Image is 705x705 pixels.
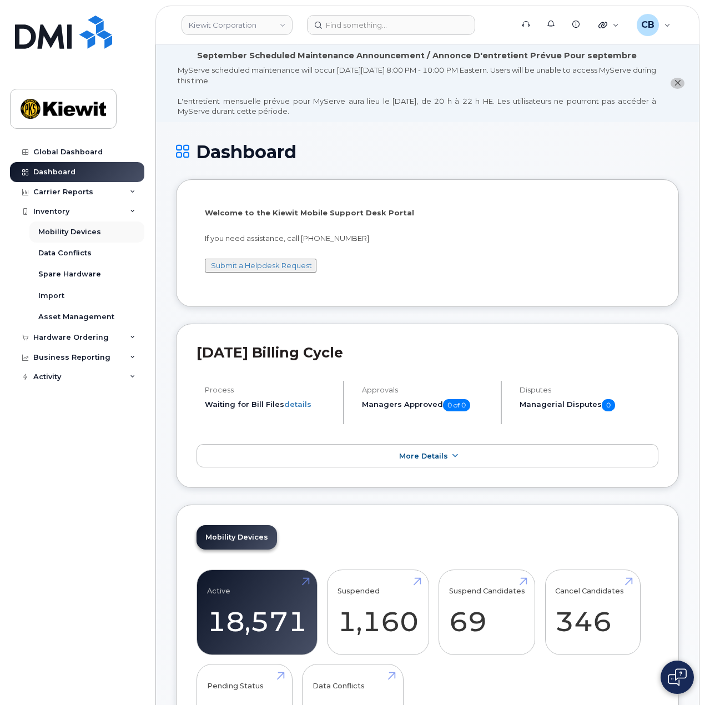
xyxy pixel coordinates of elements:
[399,452,448,460] span: More Details
[207,576,307,649] a: Active 18,571
[176,142,679,162] h1: Dashboard
[668,668,687,686] img: Open chat
[338,576,419,649] a: Suspended 1,160
[443,399,470,411] span: 0 of 0
[197,50,637,62] div: September Scheduled Maintenance Announcement / Annonce D'entretient Prévue Pour septembre
[284,400,311,409] a: details
[205,386,334,394] h4: Process
[602,399,615,411] span: 0
[211,261,312,270] a: Submit a Helpdesk Request
[205,208,650,218] p: Welcome to the Kiewit Mobile Support Desk Portal
[520,399,658,411] h5: Managerial Disputes
[362,386,491,394] h4: Approvals
[362,399,491,411] h5: Managers Approved
[178,65,656,117] div: MyServe scheduled maintenance will occur [DATE][DATE] 8:00 PM - 10:00 PM Eastern. Users will be u...
[555,576,630,649] a: Cancel Candidates 346
[449,576,525,649] a: Suspend Candidates 69
[197,525,277,550] a: Mobility Devices
[205,399,334,410] li: Waiting for Bill Files
[205,259,316,273] button: Submit a Helpdesk Request
[197,344,658,361] h2: [DATE] Billing Cycle
[671,78,684,89] button: close notification
[205,233,650,244] p: If you need assistance, call [PHONE_NUMBER]
[520,386,658,394] h4: Disputes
